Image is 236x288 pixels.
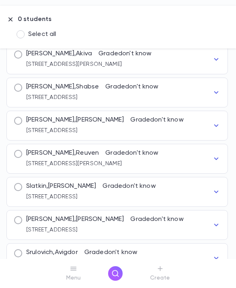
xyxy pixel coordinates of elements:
p: [STREET_ADDRESS] [26,94,159,102]
span: Grade don't know [99,150,158,156]
p: [PERSON_NAME] , Akiva [26,50,152,61]
p: Slatkin , [PERSON_NAME] [26,182,156,193]
span: Grade don't know [78,249,137,256]
span: Grade don't know [92,50,151,57]
button: Menu [60,263,88,284]
p: 0 students [18,15,52,23]
p: [PERSON_NAME] , [PERSON_NAME] [26,215,184,227]
p: [STREET_ADDRESS] [26,227,184,235]
span: Grade don't know [96,183,155,189]
span: Grade don't know [99,84,158,90]
p: [STREET_ADDRESS] [26,127,184,135]
p: [PERSON_NAME] , Shabse [26,83,159,94]
span: Grade don't know [124,216,183,223]
p: [PERSON_NAME] , Reuven [26,149,159,160]
p: Create [150,274,170,282]
p: [PERSON_NAME] , [PERSON_NAME] [26,116,184,127]
span: Select all [28,30,56,38]
span: Grade don't know [124,117,183,123]
p: [STREET_ADDRESS][PERSON_NAME] [26,61,152,69]
p: [STREET_ADDRESS][PERSON_NAME] [26,160,159,168]
p: Menu [66,274,81,282]
p: [STREET_ADDRESS] [26,193,156,202]
p: Srulovich , Avigdor [26,248,137,260]
button: Create [144,263,176,284]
